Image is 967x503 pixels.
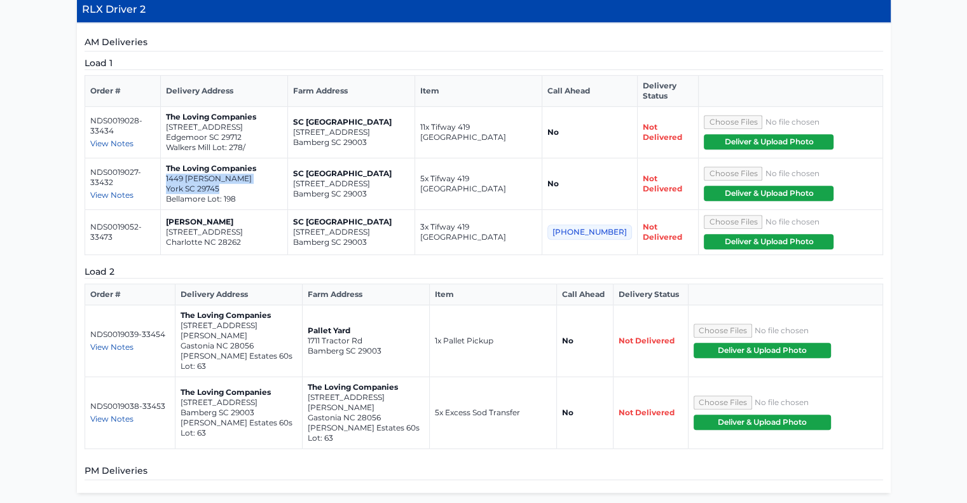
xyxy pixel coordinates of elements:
p: [STREET_ADDRESS] [166,227,282,237]
p: NDS0019028-33434 [90,116,155,136]
p: [STREET_ADDRESS] [293,179,409,189]
span: [PHONE_NUMBER] [547,224,632,240]
p: [PERSON_NAME] Estates 60s Lot: 63 [181,351,297,371]
th: Delivery Status [637,76,699,107]
th: Delivery Address [160,76,287,107]
span: View Notes [90,342,134,352]
p: NDS0019039-33454 [90,329,170,340]
th: Delivery Address [175,284,303,305]
p: Bellamore Lot: 198 [166,194,282,204]
p: [STREET_ADDRESS][PERSON_NAME] [181,320,297,341]
strong: No [547,179,559,188]
p: [PERSON_NAME] Estates 60s Lot: 63 [181,418,297,438]
p: The Loving Companies [166,112,282,122]
p: [PERSON_NAME] [166,217,282,227]
th: Call Ahead [542,76,637,107]
th: Farm Address [303,284,430,305]
td: 5x Excess Sod Transfer [430,377,557,449]
p: Bamberg SC 29003 [308,346,424,356]
p: NDS0019038-33453 [90,401,170,411]
td: 3x Tifway 419 [GEOGRAPHIC_DATA] [415,210,542,255]
h5: Load 2 [85,265,883,279]
p: Bamberg SC 29003 [293,137,409,148]
h5: Load 1 [85,57,883,70]
span: View Notes [90,190,134,200]
th: Delivery Status [613,284,688,305]
span: View Notes [90,139,134,148]
span: Not Delivered [643,122,682,142]
p: Gastonia NC 28056 [181,341,297,351]
p: The Loving Companies [166,163,282,174]
span: Not Delivered [643,174,682,193]
span: View Notes [90,414,134,424]
h5: AM Deliveries [85,36,883,52]
p: [STREET_ADDRESS] [293,227,409,237]
p: Walkers Mill Lot: 278/ [166,142,282,153]
p: Edgemoor SC 29712 [166,132,282,142]
th: Order # [85,76,160,107]
th: Farm Address [287,76,415,107]
td: 1x Pallet Pickup [430,305,557,377]
th: Call Ahead [557,284,614,305]
th: Item [430,284,557,305]
p: Gastonia NC 28056 [308,413,424,423]
p: [PERSON_NAME] Estates 60s Lot: 63 [308,423,424,443]
p: NDS0019052-33473 [90,222,155,242]
p: The Loving Companies [308,382,424,392]
p: SC [GEOGRAPHIC_DATA] [293,117,409,127]
p: [STREET_ADDRESS] [293,127,409,137]
p: The Loving Companies [181,387,297,397]
td: 5x Tifway 419 [GEOGRAPHIC_DATA] [415,158,542,210]
p: 1711 Tractor Rd [308,336,424,346]
p: Bamberg SC 29003 [293,237,409,247]
th: Item [415,76,542,107]
p: Bamberg SC 29003 [181,408,297,418]
button: Deliver & Upload Photo [704,134,833,149]
p: Charlotte NC 28262 [166,237,282,247]
button: Deliver & Upload Photo [694,415,831,430]
button: Deliver & Upload Photo [694,343,831,358]
td: 11x Tifway 419 [GEOGRAPHIC_DATA] [415,107,542,158]
p: NDS0019027-33432 [90,167,155,188]
strong: No [562,336,573,345]
p: [STREET_ADDRESS] [166,122,282,132]
button: Deliver & Upload Photo [704,234,833,249]
strong: No [562,408,573,417]
p: SC [GEOGRAPHIC_DATA] [293,217,409,227]
p: York SC 29745 [166,184,282,194]
span: Not Delivered [643,222,682,242]
th: Order # [85,284,175,305]
strong: No [547,127,559,137]
p: Pallet Yard [308,326,424,336]
p: SC [GEOGRAPHIC_DATA] [293,169,409,179]
p: Bamberg SC 29003 [293,189,409,199]
span: Not Delivered [619,336,675,345]
p: 1449 [PERSON_NAME] [166,174,282,184]
span: Not Delivered [619,408,675,417]
p: [STREET_ADDRESS] [181,397,297,408]
button: Deliver & Upload Photo [704,186,833,201]
h5: PM Deliveries [85,464,883,480]
p: The Loving Companies [181,310,297,320]
p: [STREET_ADDRESS][PERSON_NAME] [308,392,424,413]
